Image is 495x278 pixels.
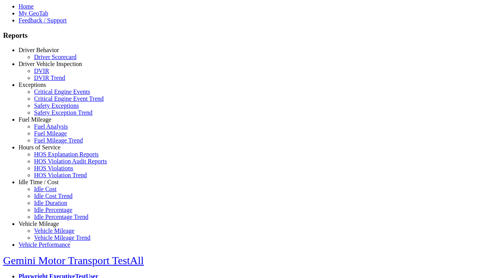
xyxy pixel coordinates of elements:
a: HOS Violation Trend [34,172,87,178]
a: HOS Violations [34,165,73,171]
a: Vehicle Mileage [19,220,59,227]
a: Idle Duration [34,200,67,206]
a: Fuel Analysis [34,123,68,130]
a: Idle Percentage [34,207,72,213]
a: Feedback / Support [19,17,67,24]
a: Vehicle Mileage Trend [34,234,90,241]
a: Fuel Mileage [19,116,51,123]
a: My GeoTab [19,10,48,17]
a: HOS Explanation Reports [34,151,99,158]
a: Idle Cost [34,186,56,192]
a: Exceptions [19,81,46,88]
a: Gemini Motor Transport TestAll [3,254,144,266]
a: Home [19,3,34,10]
a: DVIR Trend [34,75,65,81]
a: Hours of Service [19,144,60,151]
h3: Reports [3,31,492,40]
a: Fuel Mileage Trend [34,137,83,144]
a: Driver Scorecard [34,54,77,60]
a: Idle Cost Trend [34,193,73,199]
a: Idle Time / Cost [19,179,59,185]
a: Vehicle Mileage [34,227,74,234]
a: Safety Exception Trend [34,109,92,116]
a: Driver Behavior [19,47,59,53]
a: Driver Vehicle Inspection [19,61,82,67]
a: Fuel Mileage [34,130,67,137]
a: Safety Exceptions [34,102,79,109]
a: Critical Engine Events [34,88,90,95]
a: Vehicle Performance [19,241,70,248]
a: Critical Engine Event Trend [34,95,104,102]
a: HOS Violation Audit Reports [34,158,107,164]
a: DVIR [34,68,49,74]
a: Idle Percentage Trend [34,214,88,220]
